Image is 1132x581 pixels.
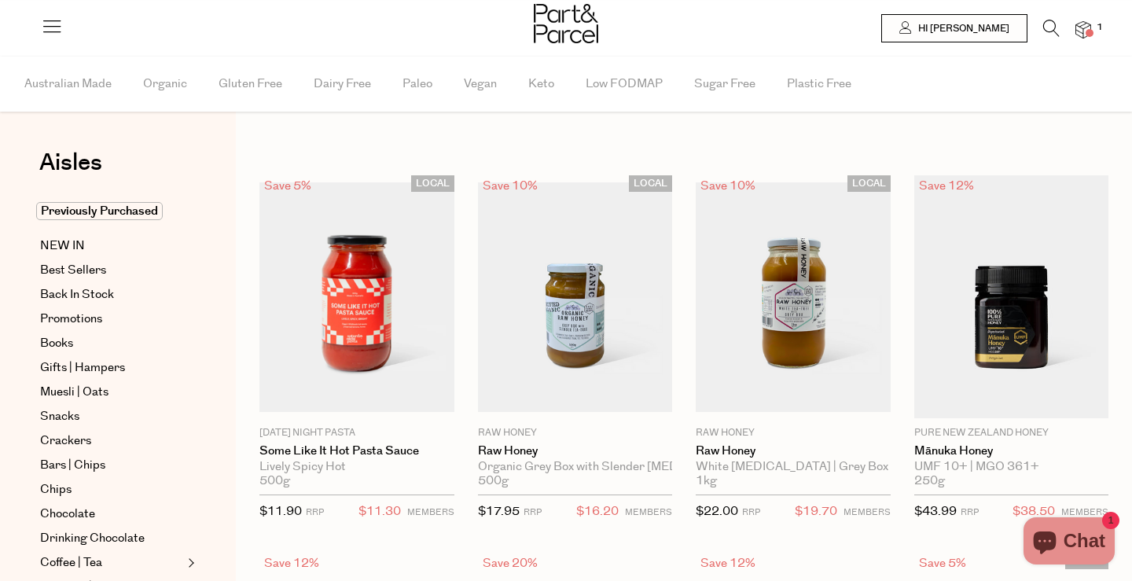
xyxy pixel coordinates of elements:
[586,57,663,112] span: Low FODMAP
[787,57,851,112] span: Plastic Free
[742,506,760,518] small: RRP
[407,506,454,518] small: MEMBERS
[478,553,542,574] div: Save 20%
[402,57,432,112] span: Paleo
[259,175,316,197] div: Save 5%
[40,432,91,450] span: Crackers
[39,151,102,190] a: Aisles
[40,553,102,572] span: Coffee | Tea
[914,444,1109,458] a: Mānuka Honey
[143,57,187,112] span: Organic
[40,261,183,280] a: Best Sellers
[478,444,673,458] a: Raw Honey
[478,426,673,440] p: Raw Honey
[40,480,72,499] span: Chips
[40,334,183,353] a: Books
[629,175,672,192] span: LOCAL
[40,456,183,475] a: Bars | Chips
[795,502,837,522] span: $19.70
[961,506,979,518] small: RRP
[478,182,673,412] img: Raw Honey
[259,474,290,488] span: 500g
[40,407,183,426] a: Snacks
[696,444,891,458] a: Raw Honey
[40,529,145,548] span: Drinking Chocolate
[40,359,183,377] a: Gifts | Hampers
[40,553,183,572] a: Coffee | Tea
[914,426,1109,440] p: Pure New Zealand Honey
[306,506,324,518] small: RRP
[696,182,891,412] img: Raw Honey
[696,503,738,520] span: $22.00
[914,460,1109,474] div: UMF 10+ | MGO 361+
[696,175,760,197] div: Save 10%
[914,22,1009,35] span: Hi [PERSON_NAME]
[411,175,454,192] span: LOCAL
[1013,502,1055,522] span: $38.50
[24,57,112,112] span: Australian Made
[914,474,945,488] span: 250g
[259,182,454,412] img: Some Like it Hot Pasta Sauce
[576,502,619,522] span: $16.20
[40,334,73,353] span: Books
[914,175,979,197] div: Save 12%
[40,202,183,221] a: Previously Purchased
[914,553,971,574] div: Save 5%
[184,553,195,572] button: Expand/Collapse Coffee | Tea
[464,57,497,112] span: Vegan
[1075,21,1091,38] a: 1
[259,460,454,474] div: Lively Spicy Hot
[39,145,102,180] span: Aisles
[696,426,891,440] p: Raw Honey
[40,261,106,280] span: Best Sellers
[847,175,891,192] span: LOCAL
[478,460,673,474] div: Organic Grey Box with Slender [MEDICAL_DATA]
[40,407,79,426] span: Snacks
[843,506,891,518] small: MEMBERS
[40,529,183,548] a: Drinking Chocolate
[40,310,183,329] a: Promotions
[40,237,85,256] span: NEW IN
[881,14,1027,42] a: Hi [PERSON_NAME]
[40,456,105,475] span: Bars | Chips
[40,480,183,499] a: Chips
[696,474,717,488] span: 1kg
[40,383,183,402] a: Muesli | Oats
[534,4,598,43] img: Part&Parcel
[259,444,454,458] a: Some Like it Hot Pasta Sauce
[40,237,183,256] a: NEW IN
[40,432,183,450] a: Crackers
[478,175,542,197] div: Save 10%
[914,503,957,520] span: $43.99
[524,506,542,518] small: RRP
[40,310,102,329] span: Promotions
[694,57,755,112] span: Sugar Free
[1019,517,1119,568] inbox-online-store-chat: Shopify online store chat
[40,359,125,377] span: Gifts | Hampers
[1093,20,1107,35] span: 1
[40,505,183,524] a: Chocolate
[696,553,760,574] div: Save 12%
[528,57,554,112] span: Keto
[40,285,114,304] span: Back In Stock
[36,202,163,220] span: Previously Purchased
[40,383,108,402] span: Muesli | Oats
[914,175,1109,418] img: Mānuka Honey
[219,57,282,112] span: Gluten Free
[40,505,95,524] span: Chocolate
[358,502,401,522] span: $11.30
[625,506,672,518] small: MEMBERS
[40,285,183,304] a: Back In Stock
[259,503,302,520] span: $11.90
[314,57,371,112] span: Dairy Free
[478,474,509,488] span: 500g
[478,503,520,520] span: $17.95
[696,460,891,474] div: White [MEDICAL_DATA] | Grey Box
[259,426,454,440] p: [DATE] Night Pasta
[1061,506,1108,518] small: MEMBERS
[259,553,324,574] div: Save 12%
